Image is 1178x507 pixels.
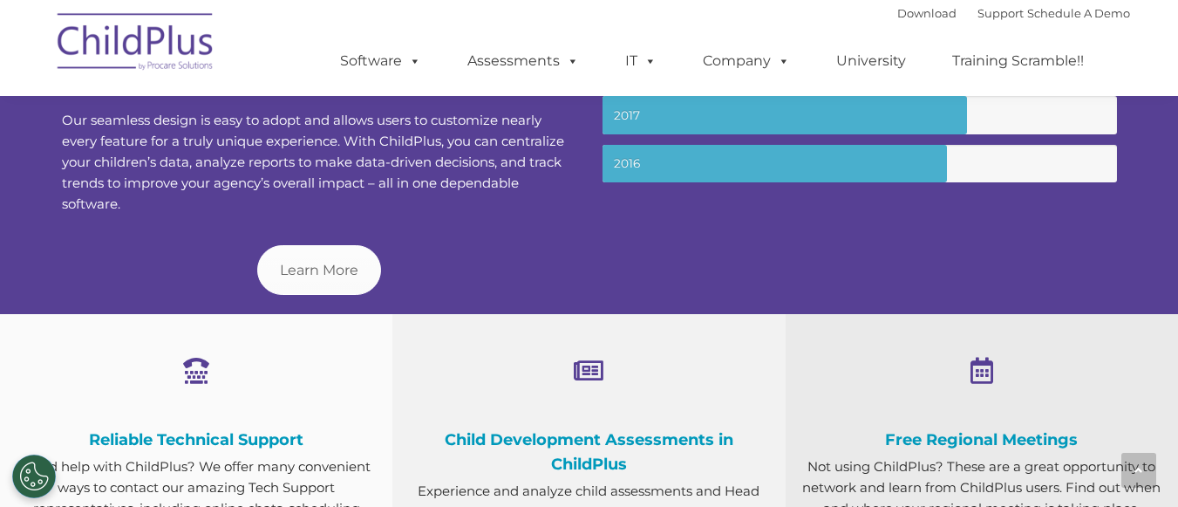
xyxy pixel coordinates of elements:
[49,1,223,88] img: ChildPlus by Procare Solutions
[897,6,957,20] a: Download
[12,455,56,498] button: Cookies Settings
[62,112,564,212] span: Our seamless design is easy to adopt and allows users to customize nearly every feature for a tru...
[445,430,733,474] span: Child Development Assessments in ChildPlus
[897,6,1130,20] font: |
[608,44,674,79] a: IT
[450,44,596,79] a: Assessments
[819,44,923,79] a: University
[685,44,807,79] a: Company
[603,96,1117,134] small: 2017
[257,245,381,295] a: Learn More
[89,430,303,449] span: Reliable Technical Support
[935,44,1101,79] a: Training Scramble!!
[885,430,1078,449] span: Free Regional Meetings
[977,6,1024,20] a: Support
[603,145,1117,183] small: 2016
[1027,6,1130,20] a: Schedule A Demo
[323,44,439,79] a: Software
